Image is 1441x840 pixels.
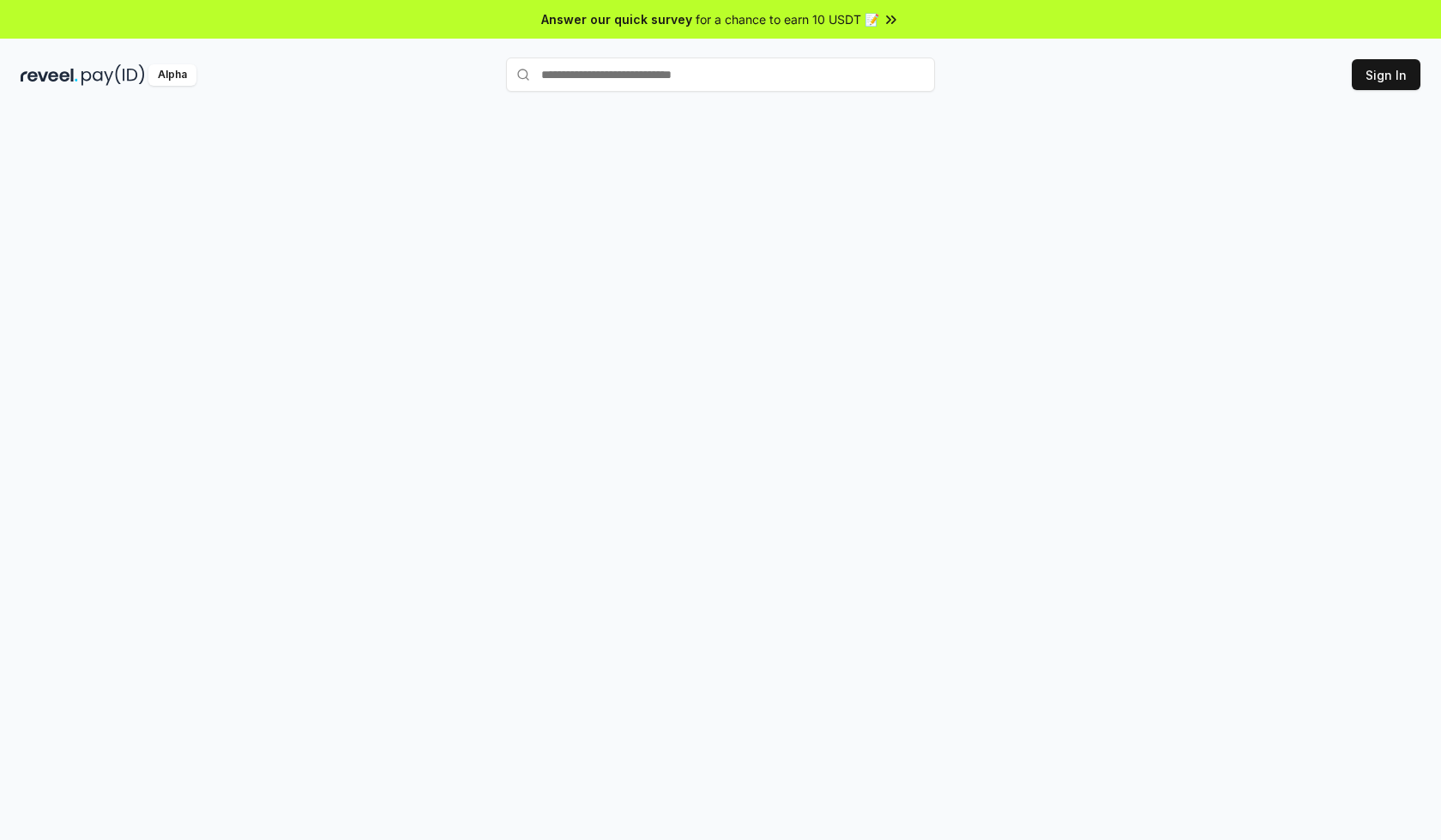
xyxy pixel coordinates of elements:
[1352,59,1420,90] button: Sign In
[21,64,78,86] img: reveel_dark
[541,10,692,28] span: Answer our quick survey
[696,10,879,28] span: for a chance to earn 10 USDT 📝
[81,64,145,86] img: pay_id
[148,64,196,86] div: Alpha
